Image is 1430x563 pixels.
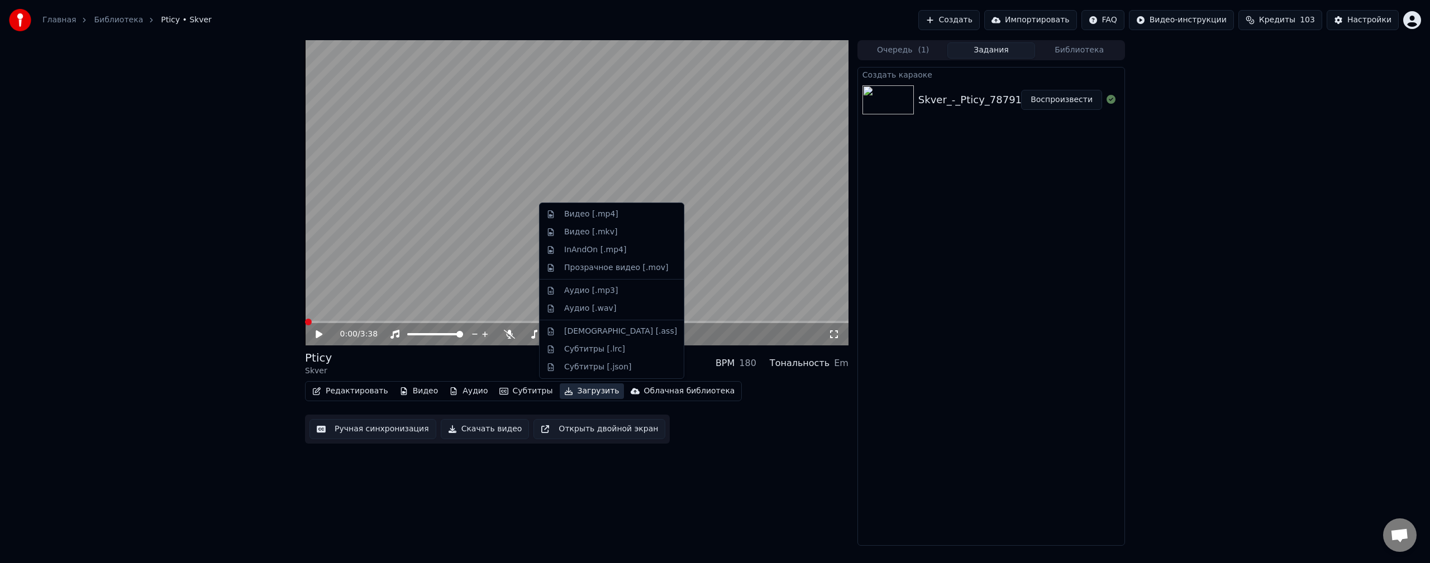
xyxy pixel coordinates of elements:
div: BPM [716,357,735,370]
button: Библиотека [1035,42,1123,59]
div: Em [834,357,849,370]
button: Видео-инструкции [1129,10,1234,30]
div: Прозрачное видео [.mov] [564,262,668,273]
div: [DEMOGRAPHIC_DATA] [.ass] [564,326,677,337]
button: Субтитры [495,383,557,399]
button: Задания [947,42,1036,59]
img: youka [9,9,31,31]
div: Субтитры [.json] [564,362,632,373]
button: Видео [395,383,443,399]
button: Создать [918,10,980,30]
button: Воспроизвести [1021,90,1102,110]
span: 3:38 [360,329,378,340]
div: Аудио [.mp3] [564,285,618,296]
button: Импортировать [984,10,1077,30]
button: Редактировать [308,383,393,399]
div: Открытый чат [1383,518,1417,552]
div: Skver_-_Pticy_78791001 [918,92,1041,108]
nav: breadcrumb [42,15,212,26]
div: Видео [.mp4] [564,209,618,220]
button: Скачать видео [441,419,530,439]
div: Облачная библиотека [644,386,735,397]
span: 0:00 [340,329,357,340]
div: Видео [.mkv] [564,227,617,238]
button: Настройки [1327,10,1399,30]
div: Аудио [.wav] [564,303,616,314]
div: Субтитры [.lrc] [564,344,625,355]
div: Настройки [1347,15,1391,26]
span: ( 1 ) [918,45,929,56]
div: Pticy [305,350,332,365]
button: Открыть двойной экран [533,419,665,439]
span: Pticy • Skver [161,15,212,26]
button: Аудио [445,383,492,399]
span: 103 [1300,15,1315,26]
div: 180 [739,357,756,370]
div: Создать караоке [858,68,1124,81]
div: Skver [305,365,332,377]
button: FAQ [1081,10,1124,30]
a: Главная [42,15,76,26]
button: Очередь [859,42,947,59]
div: InAndOn [.mp4] [564,244,627,256]
span: Кредиты [1259,15,1295,26]
button: Кредиты103 [1238,10,1322,30]
a: Библиотека [94,15,143,26]
div: Тональность [770,357,830,370]
div: / [340,329,367,340]
button: Загрузить [560,383,624,399]
button: Ручная синхронизация [309,419,436,439]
